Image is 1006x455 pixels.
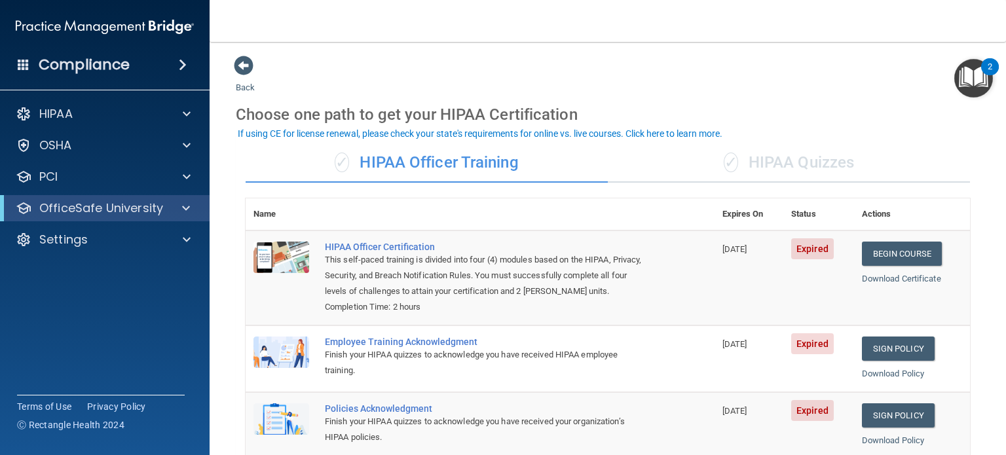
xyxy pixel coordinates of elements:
button: If using CE for license renewal, please check your state's requirements for online vs. live cours... [236,127,724,140]
th: Actions [854,198,970,230]
p: OfficeSafe University [39,200,163,216]
th: Expires On [715,198,784,230]
a: Privacy Policy [87,400,146,413]
a: Begin Course [862,242,942,266]
div: This self-paced training is divided into four (4) modules based on the HIPAA, Privacy, Security, ... [325,252,649,299]
a: Download Policy [862,435,925,445]
div: Choose one path to get your HIPAA Certification [236,96,980,134]
p: Settings [39,232,88,247]
div: Finish your HIPAA quizzes to acknowledge you have received your organization’s HIPAA policies. [325,414,649,445]
a: Sign Policy [862,403,935,428]
a: OSHA [16,137,191,153]
th: Status [783,198,854,230]
div: Finish your HIPAA quizzes to acknowledge you have received HIPAA employee training. [325,347,649,378]
span: ✓ [724,153,738,172]
a: OfficeSafe University [16,200,190,216]
p: PCI [39,169,58,185]
div: If using CE for license renewal, please check your state's requirements for online vs. live cours... [238,129,722,138]
div: Employee Training Acknowledgment [325,337,649,347]
span: ✓ [335,153,349,172]
th: Name [246,198,317,230]
img: PMB logo [16,14,194,40]
p: OSHA [39,137,72,153]
div: HIPAA Quizzes [608,143,970,183]
span: Expired [791,238,834,259]
a: Sign Policy [862,337,935,361]
span: [DATE] [722,406,747,416]
div: 2 [988,67,992,84]
p: HIPAA [39,106,73,122]
button: Open Resource Center, 2 new notifications [954,59,993,98]
a: HIPAA Officer Certification [325,242,649,252]
span: [DATE] [722,339,747,349]
div: Policies Acknowledgment [325,403,649,414]
a: HIPAA [16,106,191,122]
h4: Compliance [39,56,130,74]
div: Completion Time: 2 hours [325,299,649,315]
a: Download Certificate [862,274,941,283]
div: HIPAA Officer Training [246,143,608,183]
a: Terms of Use [17,400,71,413]
a: PCI [16,169,191,185]
a: Settings [16,232,191,247]
a: Back [236,67,255,92]
span: Ⓒ Rectangle Health 2024 [17,418,124,431]
iframe: Drift Widget Chat Controller [780,363,990,414]
span: Expired [791,333,834,354]
span: [DATE] [722,244,747,254]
